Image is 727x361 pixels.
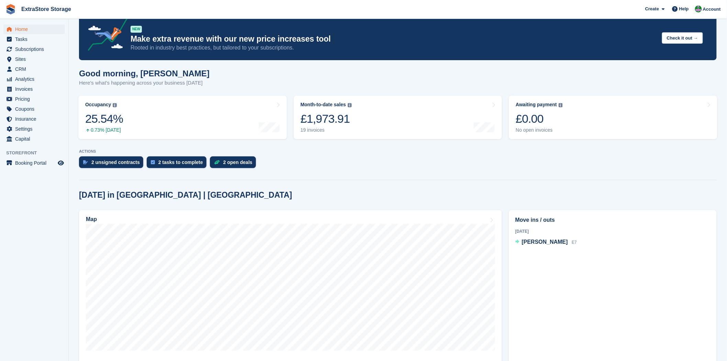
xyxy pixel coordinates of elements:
[3,114,65,124] a: menu
[3,134,65,144] a: menu
[703,6,721,13] span: Account
[3,34,65,44] a: menu
[15,94,56,104] span: Pricing
[158,160,203,165] div: 2 tasks to complete
[79,69,210,78] h1: Good morning, [PERSON_NAME]
[3,24,65,34] a: menu
[15,54,56,64] span: Sites
[223,160,253,165] div: 2 open deals
[301,127,352,133] div: 19 invoices
[214,160,220,165] img: deal-1b604bf984904fb50ccaf53a9ad4b4a5d6e5aea283cecdc64d6e3604feb123c2.svg
[79,79,210,87] p: Here's what's happening across your business [DATE]
[147,156,210,172] a: 2 tasks to complete
[3,104,65,114] a: menu
[572,240,577,245] span: E7
[15,114,56,124] span: Insurance
[151,160,155,164] img: task-75834270c22a3079a89374b754ae025e5fb1db73e45f91037f5363f120a921f8.svg
[515,238,577,247] a: [PERSON_NAME] E7
[301,112,352,126] div: £1,973.91
[3,84,65,94] a: menu
[131,26,142,33] div: NEW
[15,64,56,74] span: CRM
[522,239,568,245] span: [PERSON_NAME]
[3,54,65,64] a: menu
[85,112,123,126] div: 25.54%
[348,103,352,107] img: icon-info-grey-7440780725fd019a000dd9b08b2336e03edf1995a4989e88bcd33f0948082b44.svg
[15,104,56,114] span: Coupons
[3,124,65,134] a: menu
[15,74,56,84] span: Analytics
[79,190,292,200] h2: [DATE] in [GEOGRAPHIC_DATA] | [GEOGRAPHIC_DATA]
[5,4,16,14] img: stora-icon-8386f47178a22dfd0bd8f6a31ec36ba5ce8667c1dd55bd0f319d3a0aa187defe.svg
[301,102,346,108] div: Month-to-date sales
[15,134,56,144] span: Capital
[19,3,74,15] a: ExtraStore Storage
[85,102,111,108] div: Occupancy
[210,156,259,172] a: 2 open deals
[515,228,710,234] div: [DATE]
[82,14,130,53] img: price-adjustments-announcement-icon-8257ccfd72463d97f412b2fc003d46551f7dbcb40ab6d574587a9cd5c0d94...
[15,158,56,168] span: Booking Portal
[15,44,56,54] span: Subscriptions
[79,149,717,154] p: ACTIONS
[86,216,97,222] h2: Map
[85,127,123,133] div: 0.73% [DATE]
[516,127,563,133] div: No open invoices
[78,96,287,139] a: Occupancy 25.54% 0.73% [DATE]
[91,160,140,165] div: 2 unsigned contracts
[662,32,703,44] button: Check it out →
[515,216,710,224] h2: Move ins / outs
[294,96,502,139] a: Month-to-date sales £1,973.91 19 invoices
[3,94,65,104] a: menu
[645,6,659,12] span: Create
[516,112,563,126] div: £0.00
[15,34,56,44] span: Tasks
[679,6,689,12] span: Help
[79,156,147,172] a: 2 unsigned contracts
[3,44,65,54] a: menu
[509,96,717,139] a: Awaiting payment £0.00 No open invoices
[559,103,563,107] img: icon-info-grey-7440780725fd019a000dd9b08b2336e03edf1995a4989e88bcd33f0948082b44.svg
[6,150,68,156] span: Storefront
[695,6,702,12] img: Grant Daniel
[516,102,557,108] div: Awaiting payment
[131,44,657,52] p: Rooted in industry best practices, but tailored to your subscriptions.
[3,158,65,168] a: menu
[15,84,56,94] span: Invoices
[113,103,117,107] img: icon-info-grey-7440780725fd019a000dd9b08b2336e03edf1995a4989e88bcd33f0948082b44.svg
[15,24,56,34] span: Home
[131,34,657,44] p: Make extra revenue with our new price increases tool
[57,159,65,167] a: Preview store
[3,64,65,74] a: menu
[83,160,88,164] img: contract_signature_icon-13c848040528278c33f63329250d36e43548de30e8caae1d1a13099fd9432cc5.svg
[3,74,65,84] a: menu
[15,124,56,134] span: Settings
